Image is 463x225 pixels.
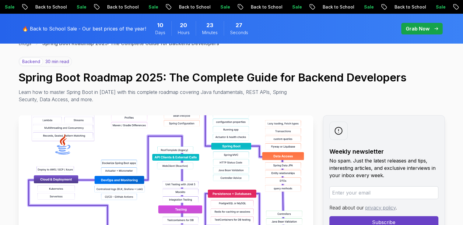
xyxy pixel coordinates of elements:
span: 23 Minutes [206,21,213,30]
p: Back to School [170,4,212,10]
input: Enter your email [329,186,438,199]
h2: Weekly newsletter [329,147,438,156]
p: Back to School [386,4,427,10]
h1: Spring Boot Roadmap 2025: The Complete Guide for Backend Developers [19,71,445,84]
p: Read about our . [329,204,438,211]
span: 20 Hours [180,21,187,30]
p: Back to School [98,4,140,10]
a: privacy policy [365,205,396,211]
p: Back to School [314,4,355,10]
span: Seconds [230,30,248,36]
p: Learn how to master Spring Boot in [DATE] with this complete roadmap covering Java fundamentals, ... [19,88,291,103]
p: Sale [68,4,87,10]
p: Sale [427,4,447,10]
p: 30 min read [45,59,69,65]
span: Hours [178,30,190,36]
p: backend [19,58,43,66]
p: Back to School [242,4,283,10]
span: 10 Days [157,21,163,30]
p: Grab Now [406,25,430,32]
p: Sale [355,4,375,10]
p: Sale [283,4,303,10]
p: 🔥 Back to School Sale - Our best prices of the year! [22,25,146,32]
p: No spam. Just the latest releases and tips, interesting articles, and exclusive interviews in you... [329,157,438,179]
span: 27 Seconds [236,21,242,30]
p: Sale [212,4,231,10]
p: Sale [140,4,159,10]
span: Days [155,30,165,36]
p: Back to School [26,4,68,10]
span: Minutes [202,30,218,36]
